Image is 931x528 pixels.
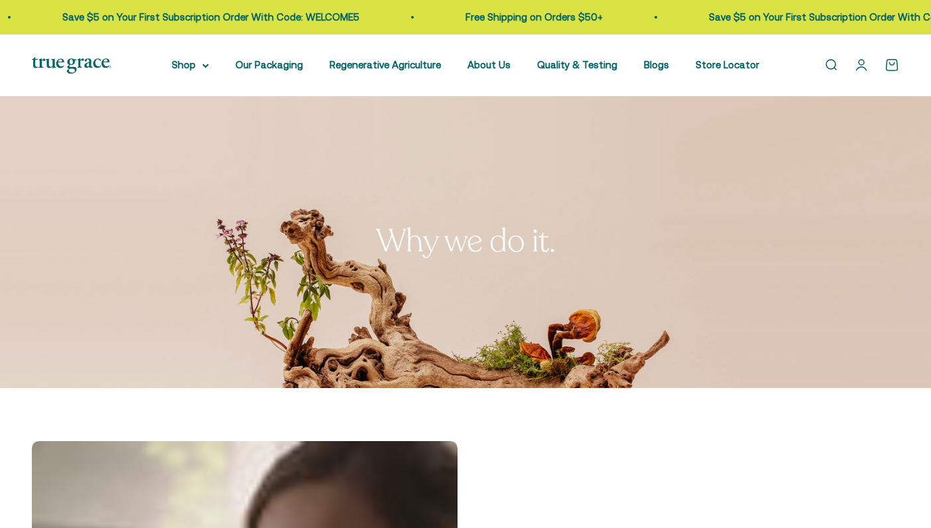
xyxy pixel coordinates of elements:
a: Blogs [644,59,669,70]
split-lines: Why we do it. [376,220,556,263]
a: Store Locator [696,59,759,70]
a: Free Shipping on Orders $50+ [466,11,603,23]
a: Our Packaging [235,59,303,70]
a: About Us [467,59,511,70]
summary: Shop [172,57,209,73]
a: Regenerative Agriculture [330,59,441,70]
p: Save $5 on Your First Subscription Order With Code: WELCOME5 [62,9,359,25]
a: Quality & Testing [537,59,617,70]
